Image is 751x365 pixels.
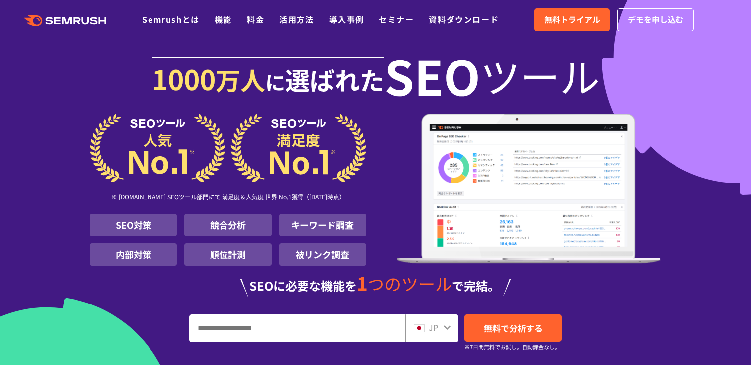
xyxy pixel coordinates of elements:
span: 無料で分析する [484,322,543,334]
a: 機能 [215,13,232,25]
small: ※7日間無料でお試し。自動課金なし。 [464,342,560,352]
span: 選ばれた [285,61,384,97]
li: SEO対策 [90,214,177,236]
li: キーワード調査 [279,214,366,236]
a: 無料で分析する [464,314,562,342]
span: ツール [480,56,600,95]
span: JP [429,321,438,333]
a: セミナー [379,13,414,25]
a: 資料ダウンロード [429,13,499,25]
span: 1000 [152,59,216,98]
span: で完結。 [452,277,500,294]
span: デモを申し込む [628,13,683,26]
li: 競合分析 [184,214,271,236]
li: 被リンク調査 [279,243,366,266]
a: 無料トライアル [534,8,610,31]
div: SEOに必要な機能を [90,274,661,297]
input: URL、キーワードを入力してください [190,315,405,342]
span: に [265,67,285,96]
span: 無料トライアル [544,13,600,26]
div: ※ [DOMAIN_NAME] SEOツール部門にて 満足度＆人気度 世界 No.1獲得（[DATE]時点） [90,182,366,214]
a: 活用方法 [279,13,314,25]
span: SEO [384,56,480,95]
span: つのツール [368,271,452,296]
li: 内部対策 [90,243,177,266]
span: 万人 [216,61,265,97]
a: 導入事例 [329,13,364,25]
span: 1 [357,269,368,296]
a: デモを申し込む [617,8,694,31]
li: 順位計測 [184,243,271,266]
a: Semrushとは [142,13,199,25]
a: 料金 [247,13,264,25]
